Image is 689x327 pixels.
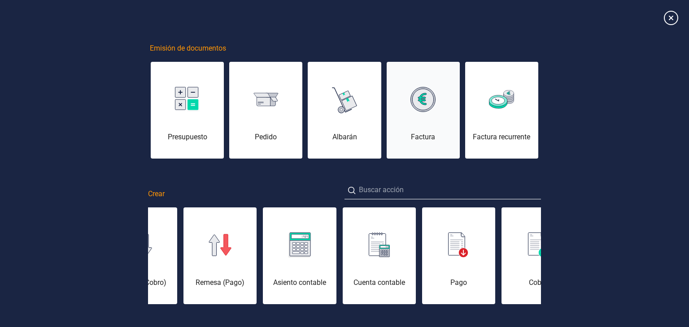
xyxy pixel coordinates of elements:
[422,277,495,288] div: Pago
[448,232,469,258] img: img-pago.svg
[148,189,165,199] span: Crear
[528,232,549,258] img: img-cobro.svg
[308,132,381,142] div: Albarán
[175,87,200,112] img: img-presupuesto.svg
[288,232,311,258] img: img-asiento-contable.svg
[489,90,514,108] img: img-factura-recurrente.svg
[369,232,390,258] img: img-cuenta-contable.svg
[253,93,279,107] img: img-pedido.svg
[183,277,257,288] div: Remesa (Pago)
[209,234,232,256] img: img-remesa-pago.svg
[332,84,357,115] img: img-albaran.svg
[501,277,575,288] div: Cobro
[410,87,436,112] img: img-factura.svg
[150,43,226,54] span: Emisión de documentos
[151,132,224,142] div: Presupuesto
[263,277,336,288] div: Asiento contable
[465,132,538,142] div: Factura recurrente
[229,132,302,142] div: Pedido
[344,181,541,199] input: Buscar acción
[343,277,416,288] div: Cuenta contable
[387,132,460,142] div: Factura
